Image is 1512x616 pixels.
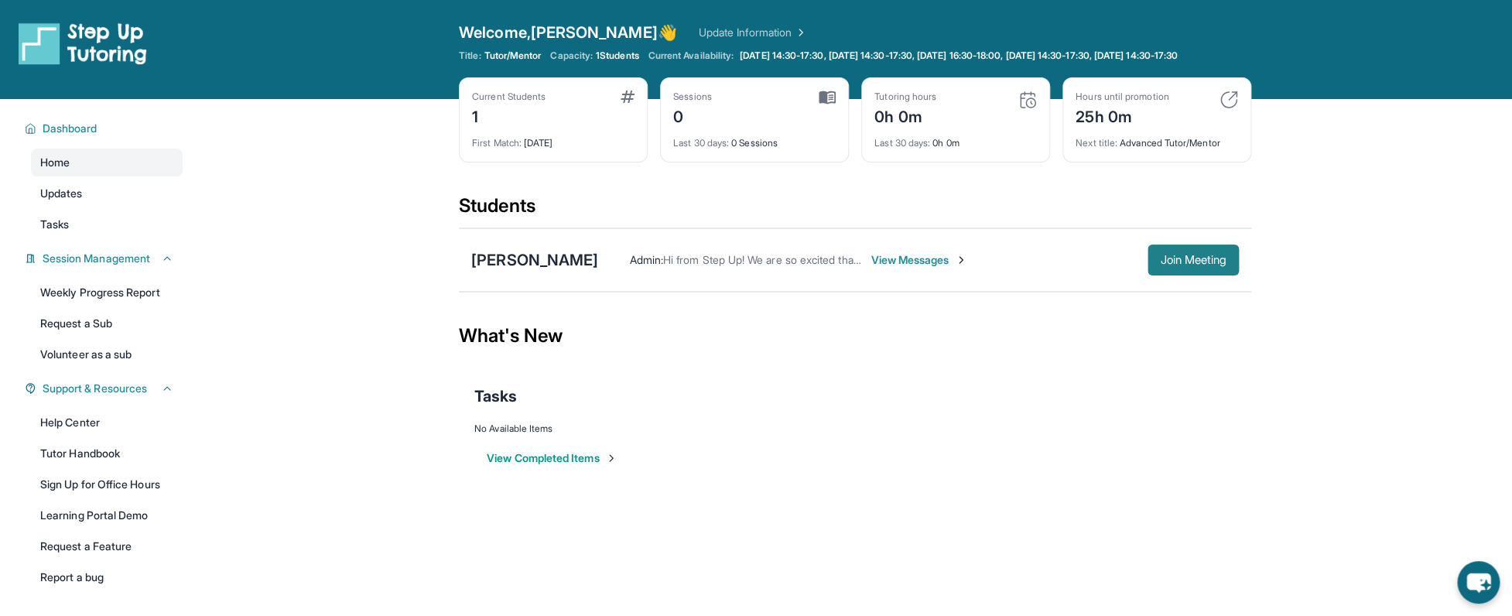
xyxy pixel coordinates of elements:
img: Chevron Right [792,25,807,40]
div: 0h 0m [874,128,1037,149]
a: Report a bug [31,563,183,591]
span: View Messages [871,252,967,268]
img: card [1018,91,1037,109]
button: Join Meeting [1148,245,1239,275]
div: Current Students [472,91,546,103]
a: Weekly Progress Report [31,279,183,306]
img: Chevron-Right [955,254,967,266]
span: First Match : [472,137,522,149]
a: Request a Sub [31,310,183,337]
span: Session Management [43,251,150,266]
span: Updates [40,186,83,201]
div: Students [459,193,1251,228]
div: Tutoring hours [874,91,936,103]
div: 1 [472,103,546,128]
a: [DATE] 14:30-17:30, [DATE] 14:30-17:30, [DATE] 16:30-18:00, [DATE] 14:30-17:30, [DATE] 14:30-17:30 [737,50,1181,62]
a: Volunteer as a sub [31,341,183,368]
span: Tasks [40,217,69,232]
button: Dashboard [36,121,173,136]
div: 25h 0m [1076,103,1168,128]
button: View Completed Items [487,450,617,466]
a: Tasks [31,210,183,238]
img: logo [19,22,147,65]
span: Tutor/Mentor [484,50,541,62]
span: Home [40,155,70,170]
img: card [1220,91,1238,109]
span: Next title : [1076,137,1117,149]
span: Dashboard [43,121,97,136]
div: [PERSON_NAME] [471,249,598,271]
span: [DATE] 14:30-17:30, [DATE] 14:30-17:30, [DATE] 16:30-18:00, [DATE] 14:30-17:30, [DATE] 14:30-17:30 [740,50,1178,62]
div: [DATE] [472,128,635,149]
span: Last 30 days : [874,137,930,149]
a: Update Information [699,25,807,40]
a: Home [31,149,183,176]
img: card [621,91,635,103]
a: Request a Feature [31,532,183,560]
img: card [819,91,836,104]
span: Current Availability: [648,50,734,62]
a: Sign Up for Office Hours [31,471,183,498]
div: Advanced Tutor/Mentor [1076,128,1238,149]
div: 0 Sessions [673,128,836,149]
div: Sessions [673,91,712,103]
span: Welcome, [PERSON_NAME] 👋 [459,22,677,43]
a: Learning Portal Demo [31,501,183,529]
div: What's New [459,302,1251,370]
a: Tutor Handbook [31,440,183,467]
span: 1 Students [596,50,639,62]
a: Updates [31,180,183,207]
button: Support & Resources [36,381,173,396]
a: Help Center [31,409,183,436]
div: 0h 0m [874,103,936,128]
div: No Available Items [474,423,1236,435]
span: Tasks [474,385,517,407]
span: Last 30 days : [673,137,729,149]
span: Support & Resources [43,381,147,396]
span: Capacity: [550,50,593,62]
span: Hi from Step Up! We are so excited that you are matched with one another. We hope that you have a... [663,253,1323,266]
button: Session Management [36,251,173,266]
span: Admin : [629,253,662,266]
div: 0 [673,103,712,128]
div: Hours until promotion [1076,91,1168,103]
button: chat-button [1457,561,1500,604]
span: Join Meeting [1160,255,1226,265]
span: Title: [459,50,481,62]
